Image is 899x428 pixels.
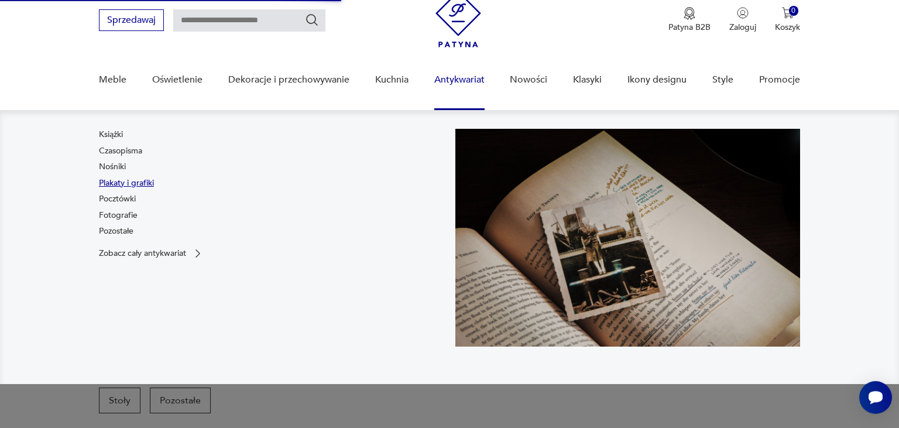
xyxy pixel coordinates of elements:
[782,7,794,19] img: Ikona koszyka
[99,129,123,141] a: Książki
[99,225,133,237] a: Pozostałe
[99,249,186,257] p: Zobacz cały antykwariat
[510,57,547,102] a: Nowości
[729,22,756,33] p: Zaloguj
[99,248,204,259] a: Zobacz cały antykwariat
[737,7,749,19] img: Ikonka użytkownika
[375,57,409,102] a: Kuchnia
[573,57,602,102] a: Klasyki
[759,57,800,102] a: Promocje
[152,57,203,102] a: Oświetlenie
[775,22,800,33] p: Koszyk
[99,17,164,25] a: Sprzedawaj
[305,13,319,27] button: Szukaj
[789,6,799,16] div: 0
[455,129,800,347] img: c8a9187830f37f141118a59c8d49ce82.jpg
[712,57,733,102] a: Style
[99,9,164,31] button: Sprzedawaj
[684,7,695,20] img: Ikona medalu
[668,7,711,33] button: Patyna B2B
[775,7,800,33] button: 0Koszyk
[434,57,485,102] a: Antykwariat
[99,193,136,205] a: Pocztówki
[729,7,756,33] button: Zaloguj
[99,177,154,189] a: Plakaty i grafiki
[859,381,892,414] iframe: Smartsupp widget button
[668,7,711,33] a: Ikona medaluPatyna B2B
[99,210,138,221] a: Fotografie
[668,22,711,33] p: Patyna B2B
[99,145,142,157] a: Czasopisma
[99,57,126,102] a: Meble
[228,57,349,102] a: Dekoracje i przechowywanie
[627,57,687,102] a: Ikony designu
[99,161,126,173] a: Nośniki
